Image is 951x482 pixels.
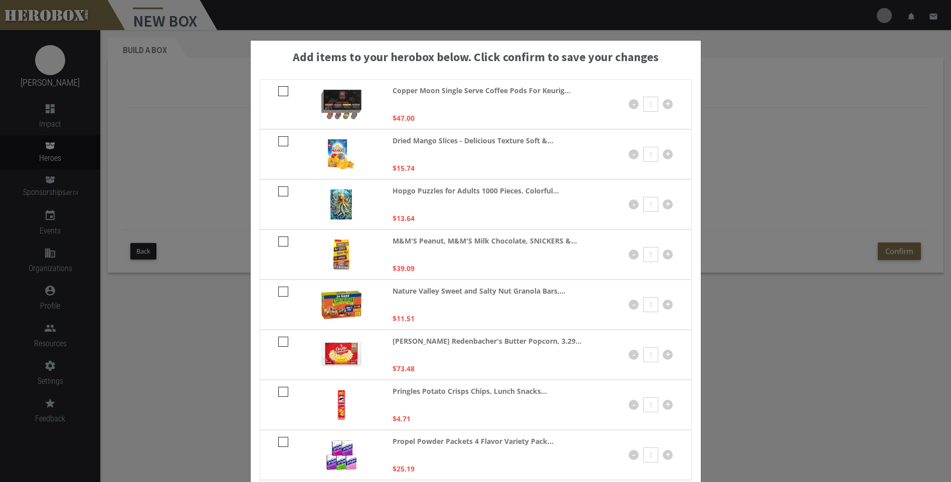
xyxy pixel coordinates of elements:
[393,413,411,424] p: $4.71
[393,435,553,447] strong: Propel Powder Packets 4 Flavor Variety Pack...
[393,112,415,124] p: $47.00
[663,350,673,360] button: +
[393,463,415,474] p: $25.19
[393,185,559,196] strong: Hopgo Puzzles for Adults 1000 Pieces, Colorful...
[629,149,639,159] button: -
[629,300,639,310] button: -
[328,139,354,169] img: 81OZeTxzy2L._AC_UL320_.jpg
[393,363,415,374] p: $73.48
[663,400,673,410] button: +
[326,440,356,470] img: 91gScnlf+aL._AC_UL320_.jpg
[663,99,673,109] button: +
[393,335,582,347] strong: [PERSON_NAME] Redenbacher's Butter Popcorn, 3.29...
[393,85,570,96] strong: Copper Moon Single Serve Coffee Pods For Keurig...
[321,291,361,320] img: 81iCkITzRdL._AC_UL320_.jpg
[393,385,547,397] strong: Pringles Potato Crisps Chips, Lunch Snacks...
[663,300,673,310] button: +
[663,149,673,159] button: +
[393,235,577,247] strong: M&M'S Peanut, M&M'S Milk Chocolate, SNICKERS &...
[629,450,639,460] button: -
[393,285,565,297] strong: Nature Valley Sweet and Salty Nut Granola Bars,...
[393,162,415,174] p: $15.74
[393,212,415,224] p: $13.64
[663,199,673,209] button: +
[629,250,639,260] button: -
[256,51,696,64] h3: Add items to your herobox below. Click confirm to save your changes
[321,342,361,368] img: 71dUV2QHaiL._AC_UL320_.jpg
[629,400,639,410] button: -
[629,350,639,360] button: -
[629,99,639,109] button: -
[393,135,553,146] strong: Dried Mango Slices - Delicious Texture Soft &...
[663,450,673,460] button: +
[663,250,673,260] button: +
[337,390,345,420] img: 71SZ1UaIAFL._AC_UL320_.jpg
[393,313,415,324] p: $11.51
[393,263,415,274] p: $39.09
[321,90,361,119] img: 81eTHcU4wML._AC_UL320_.jpg
[629,199,639,209] button: -
[330,189,352,219] img: 81amtnn5wkL._AC_UL320_.jpg
[333,239,349,270] img: 616k5G94YdL._AC_UL320_.jpg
